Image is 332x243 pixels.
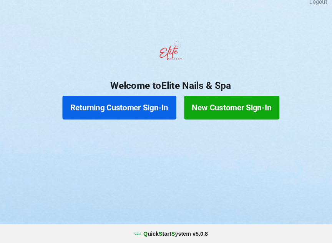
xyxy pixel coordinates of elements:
[151,42,181,73] img: EliteNailsSpa-Logo1.png
[139,230,202,238] b: uick tart ystem v 5.0.8
[154,231,158,237] span: S
[61,100,171,123] button: Returning Customer Sign-In
[130,230,138,238] img: favicon.ico
[139,231,144,237] span: Q
[179,100,272,123] button: New Customer Sign-In
[166,231,170,237] span: S
[301,6,318,11] div: Logout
